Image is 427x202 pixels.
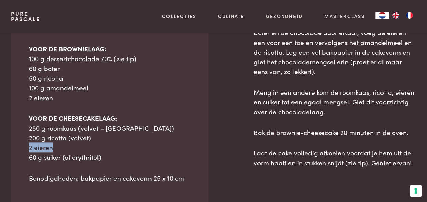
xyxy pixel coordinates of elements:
[254,148,412,167] span: Laat de cake volledig afkoelen voordat je hem uit de vorm haalt en in stukken snijdt (zie tip). G...
[375,12,389,19] a: NL
[375,12,416,19] aside: Language selected: Nederlands
[403,12,416,19] a: FR
[266,13,303,20] a: Gezondheid
[375,12,389,19] div: Language
[389,12,416,19] ul: Language list
[29,93,53,102] span: 2 eieren
[29,113,117,122] b: VOOR DE CHEESECAKELAAG:
[29,123,174,132] span: 250 g roomkaas (volvet – [GEOGRAPHIC_DATA])
[29,142,53,152] span: 2 eieren
[11,11,40,22] a: PurePascale
[29,54,136,63] span: 100 g dessertchocolade 70% (zie tip)
[29,44,106,53] b: VOOR DE BROWNIELAAG:
[389,12,403,19] a: EN
[254,128,408,137] span: Bak de brownie-cheesecake 20 minuten in de oven.
[218,13,244,20] a: Culinair
[162,13,196,20] a: Collecties
[29,83,88,92] span: 100 g amandelmeel
[324,13,364,20] a: Masterclass
[254,87,414,116] span: Meng in een andere kom de roomkaas, ricotta, eieren en suiker tot een egaal mengsel. Giet dit voo...
[29,133,91,142] span: 200 g ricotta (volvet)
[29,64,60,73] span: 60 g boter
[410,185,422,197] button: Uw voorkeuren voor toestemming voor trackingtechnologieën
[29,73,63,82] span: 50 g ricotta
[29,152,101,162] span: 60 g suiker (of erythritol)
[29,173,184,182] span: Benodigdheden: bakpapier en cakevorm 25 x 10 cm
